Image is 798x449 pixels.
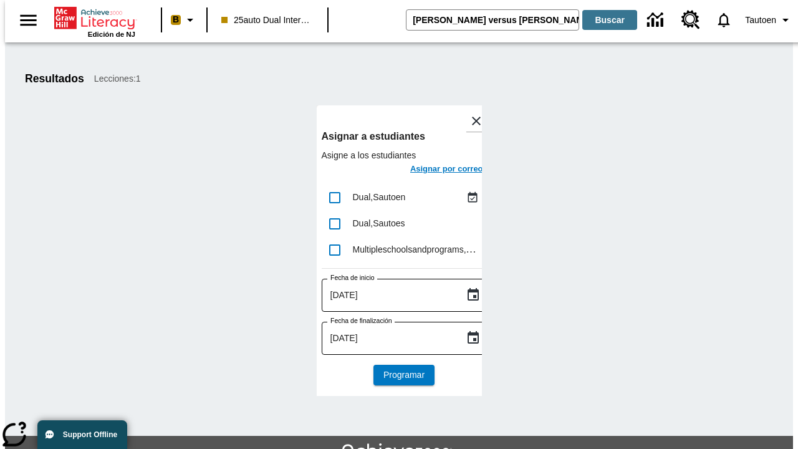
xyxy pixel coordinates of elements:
[322,279,456,312] input: DD-MMMM-YYYY
[406,162,487,180] button: Asignar por correo
[745,14,776,27] span: Tautoen
[221,14,314,27] span: 25auto Dual International
[461,282,486,307] button: Choose date, selected date is 5 sep 2025
[353,243,482,256] div: Multipleschoolsandprograms, Sautoen
[373,365,435,385] button: Programar
[640,3,674,37] a: Centro de información
[582,10,637,30] button: Buscar
[63,430,117,439] span: Support Offline
[322,128,487,145] h6: Asignar a estudiantes
[708,4,740,36] a: Notificaciones
[353,244,499,254] span: Multipleschoolsandprograms , Sautoen
[463,188,482,207] button: Asignado 5 sept al 5 sept
[406,10,579,30] input: Buscar campo
[322,149,487,162] p: Asigne a los estudiantes
[173,12,179,27] span: B
[10,2,47,39] button: Abrir el menú lateral
[54,6,135,31] a: Portada
[353,217,482,230] div: Dual, Sautoes
[88,31,135,38] span: Edición de NJ
[461,326,486,350] button: Choose date, selected date is 5 sep 2025
[330,273,375,282] label: Fecha de inicio
[353,192,406,202] span: Dual , Sautoen
[25,72,84,85] h1: Resultados
[674,3,708,37] a: Centro de recursos, Se abrirá en una pestaña nueva.
[94,72,141,85] span: Lecciones : 1
[353,218,405,228] span: Dual , Sautoes
[410,162,483,176] h6: Asignar por correo
[383,369,425,382] span: Programar
[166,9,203,31] button: Boost El color de la clase es melocotón. Cambiar el color de la clase.
[330,316,392,326] label: Fecha de finalización
[740,9,798,31] button: Perfil/Configuración
[353,191,463,204] div: Dual, Sautoen
[466,110,487,132] button: Cerrar
[37,420,127,449] button: Support Offline
[322,322,456,355] input: DD-MMMM-YYYY
[317,105,482,396] div: lesson details
[54,4,135,38] div: Portada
